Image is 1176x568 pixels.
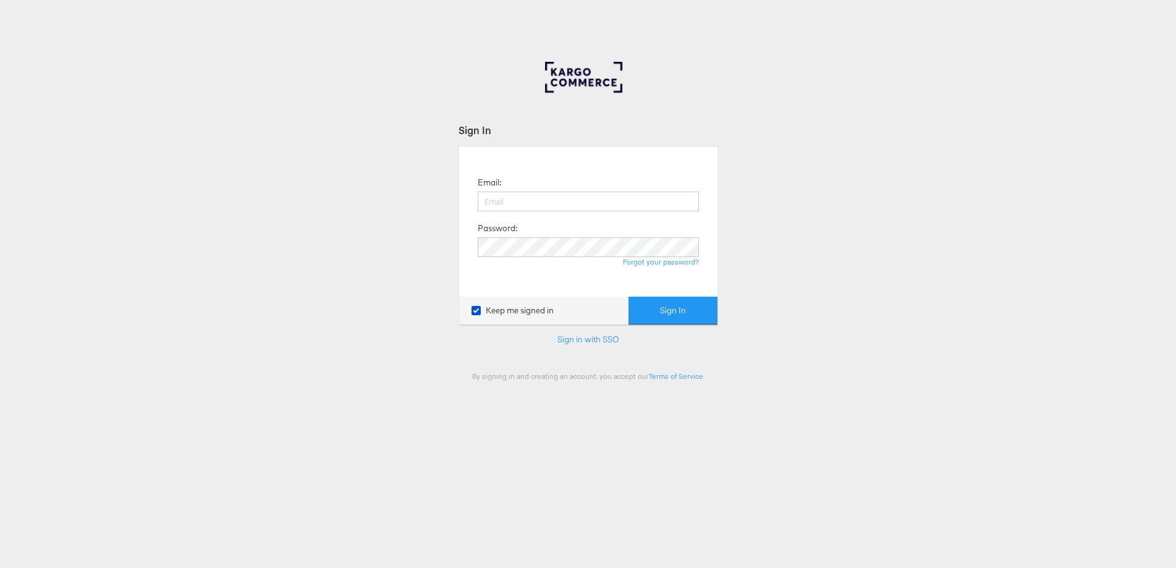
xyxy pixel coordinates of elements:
[478,177,501,189] label: Email:
[472,305,554,316] label: Keep me signed in
[459,371,718,381] div: By signing in and creating an account, you accept our .
[557,334,619,345] a: Sign in with SSO
[478,223,517,234] label: Password:
[628,297,717,324] button: Sign In
[649,371,703,381] a: Terms of Service
[478,192,699,211] input: Email
[459,123,718,137] div: Sign In
[623,257,699,266] a: Forgot your password?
